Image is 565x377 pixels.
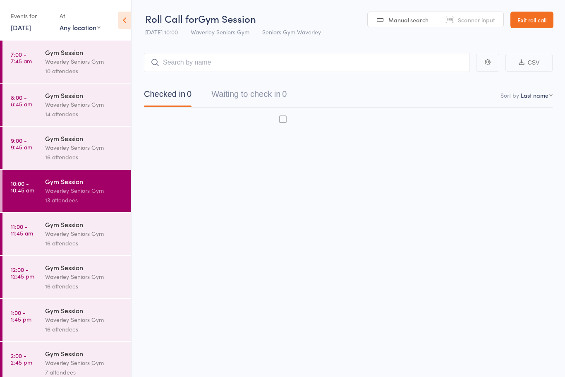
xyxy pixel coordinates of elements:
[45,229,124,238] div: Waverley Seniors Gym
[262,28,321,36] span: Seniors Gym Waverley
[45,186,124,195] div: Waverley Seniors Gym
[505,54,553,72] button: CSV
[2,41,131,83] a: 7:00 -7:45 amGym SessionWaverley Seniors Gym10 attendees
[45,263,124,272] div: Gym Session
[2,256,131,298] a: 12:00 -12:45 pmGym SessionWaverley Seniors Gym16 attendees
[45,306,124,315] div: Gym Session
[45,358,124,367] div: Waverley Seniors Gym
[2,127,131,169] a: 9:00 -9:45 amGym SessionWaverley Seniors Gym16 attendees
[45,91,124,100] div: Gym Session
[11,180,34,193] time: 10:00 - 10:45 am
[45,349,124,358] div: Gym Session
[45,272,124,281] div: Waverley Seniors Gym
[45,109,124,119] div: 14 attendees
[45,238,124,248] div: 16 attendees
[11,23,31,32] a: [DATE]
[60,9,101,23] div: At
[45,195,124,205] div: 13 attendees
[45,134,124,143] div: Gym Session
[2,213,131,255] a: 11:00 -11:45 amGym SessionWaverley Seniors Gym16 attendees
[11,51,32,64] time: 7:00 - 7:45 am
[45,48,124,57] div: Gym Session
[198,12,256,25] span: Gym Session
[11,266,34,279] time: 12:00 - 12:45 pm
[282,89,287,98] div: 0
[11,137,32,150] time: 9:00 - 9:45 am
[45,177,124,186] div: Gym Session
[500,91,519,99] label: Sort by
[2,170,131,212] a: 10:00 -10:45 amGym SessionWaverley Seniors Gym13 attendees
[11,309,31,322] time: 1:00 - 1:45 pm
[211,85,287,107] button: Waiting to check in0
[45,281,124,291] div: 16 attendees
[144,85,192,107] button: Checked in0
[45,152,124,162] div: 16 attendees
[388,16,429,24] span: Manual search
[11,223,33,236] time: 11:00 - 11:45 am
[191,28,249,36] span: Waverley Seniors Gym
[45,324,124,334] div: 16 attendees
[11,94,32,107] time: 8:00 - 8:45 am
[45,66,124,76] div: 10 attendees
[144,53,470,72] input: Search by name
[187,89,192,98] div: 0
[45,57,124,66] div: Waverley Seniors Gym
[2,299,131,341] a: 1:00 -1:45 pmGym SessionWaverley Seniors Gym16 attendees
[45,367,124,377] div: 7 attendees
[145,12,198,25] span: Roll Call for
[45,100,124,109] div: Waverley Seniors Gym
[2,84,131,126] a: 8:00 -8:45 amGym SessionWaverley Seniors Gym14 attendees
[11,352,32,365] time: 2:00 - 2:45 pm
[60,23,101,32] div: Any location
[145,28,178,36] span: [DATE] 10:00
[521,91,548,99] div: Last name
[45,315,124,324] div: Waverley Seniors Gym
[510,12,553,28] a: Exit roll call
[458,16,495,24] span: Scanner input
[45,220,124,229] div: Gym Session
[11,9,51,23] div: Events for
[45,143,124,152] div: Waverley Seniors Gym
